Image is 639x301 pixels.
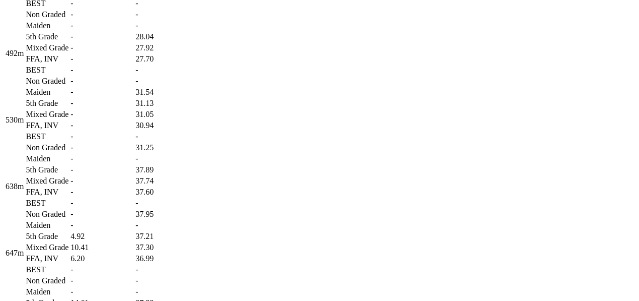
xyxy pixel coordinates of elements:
[70,143,134,153] td: -
[70,265,134,275] td: -
[70,109,134,119] td: -
[70,254,134,264] td: 6.20
[70,231,134,242] td: 4.92
[135,254,188,264] td: 36.99
[135,198,188,208] td: -
[135,287,188,297] td: -
[135,165,188,175] td: 37.89
[25,220,69,230] td: Maiden
[25,276,69,286] td: Non Graded
[25,187,69,197] td: FFA, INV
[70,243,134,253] td: 10.41
[135,187,188,197] td: 37.60
[135,109,188,119] td: 31.05
[70,198,134,208] td: -
[70,121,134,131] td: -
[5,21,24,86] td: 492m
[25,109,69,119] td: Mixed Grade
[25,32,69,42] td: 5th Grade
[135,121,188,131] td: 30.94
[135,154,188,164] td: -
[25,243,69,253] td: Mixed Grade
[135,43,188,53] td: 27.92
[70,76,134,86] td: -
[70,287,134,297] td: -
[25,132,69,142] td: BEST
[70,220,134,230] td: -
[25,98,69,108] td: 5th Grade
[135,54,188,64] td: 27.70
[135,132,188,142] td: -
[135,231,188,242] td: 37.21
[25,21,69,31] td: Maiden
[135,143,188,153] td: 31.25
[25,65,69,75] td: BEST
[25,165,69,175] td: 5th Grade
[135,10,188,20] td: -
[135,209,188,219] td: 37.95
[70,21,134,31] td: -
[5,220,24,286] td: 647m
[135,265,188,275] td: -
[25,209,69,219] td: Non Graded
[25,198,69,208] td: BEST
[135,276,188,286] td: -
[135,87,188,97] td: 31.54
[70,187,134,197] td: -
[135,243,188,253] td: 37.30
[25,287,69,297] td: Maiden
[70,132,134,142] td: -
[25,231,69,242] td: 5th Grade
[25,143,69,153] td: Non Graded
[70,98,134,108] td: -
[5,154,24,219] td: 638m
[25,10,69,20] td: Non Graded
[70,54,134,64] td: -
[70,10,134,20] td: -
[70,209,134,219] td: -
[135,21,188,31] td: -
[25,87,69,97] td: Maiden
[25,265,69,275] td: BEST
[25,254,69,264] td: FFA, INV
[5,87,24,153] td: 530m
[70,176,134,186] td: -
[70,276,134,286] td: -
[135,176,188,186] td: 37.74
[135,65,188,75] td: -
[70,87,134,97] td: -
[70,154,134,164] td: -
[25,43,69,53] td: Mixed Grade
[135,98,188,108] td: 31.13
[70,32,134,42] td: -
[25,76,69,86] td: Non Graded
[25,54,69,64] td: FFA, INV
[25,176,69,186] td: Mixed Grade
[70,43,134,53] td: -
[135,32,188,42] td: 28.04
[25,154,69,164] td: Maiden
[135,76,188,86] td: -
[70,65,134,75] td: -
[25,121,69,131] td: FFA, INV
[70,165,134,175] td: -
[135,220,188,230] td: -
